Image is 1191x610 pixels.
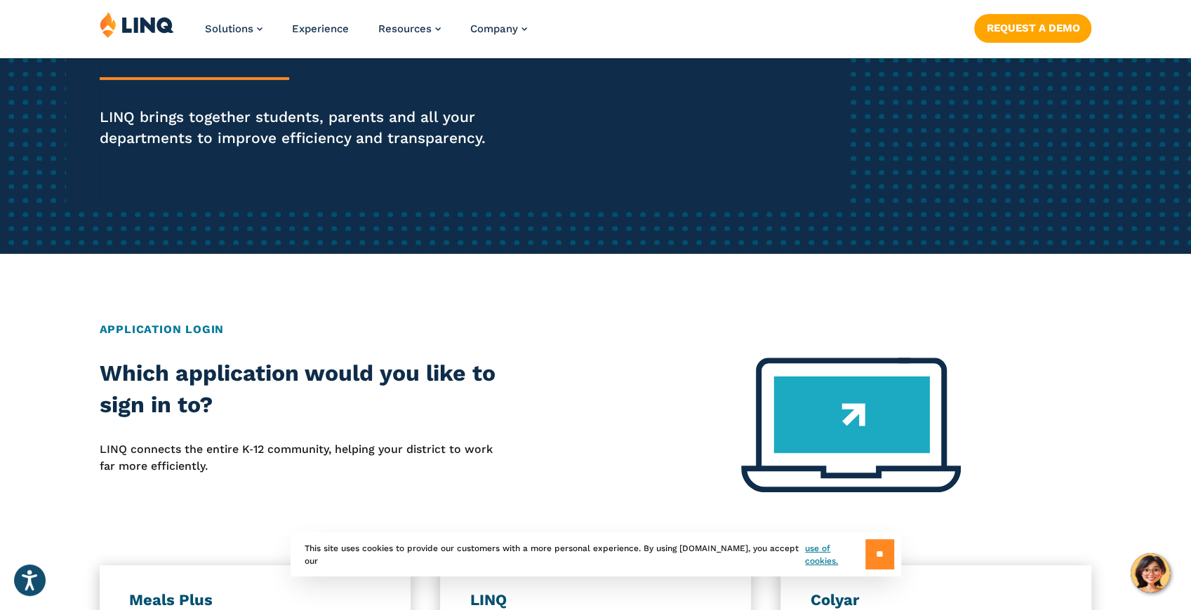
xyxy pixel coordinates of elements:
div: This site uses cookies to provide our customers with a more personal experience. By using [DOMAIN... [291,532,901,576]
h3: Colyar [811,590,1062,610]
img: LINQ | K‑12 Software [100,11,174,38]
p: LINQ connects the entire K‑12 community, helping your district to work far more efficiently. [100,441,495,475]
span: Company [470,22,518,35]
button: Hello, have a question? Let’s chat. [1131,553,1170,592]
h3: LINQ [470,590,721,610]
nav: Primary Navigation [205,11,527,57]
nav: Button Navigation [974,11,1091,42]
a: use of cookies. [805,542,865,567]
a: Resources [378,22,441,35]
a: Request a Demo [974,14,1091,42]
p: LINQ brings together students, parents and all your departments to improve efficiency and transpa... [100,107,559,149]
a: Company [470,22,527,35]
span: Resources [378,22,432,35]
a: Solutions [205,22,262,35]
span: Solutions [205,22,253,35]
h2: Application Login [100,321,1092,338]
h2: Which application would you like to sign in to? [100,358,495,421]
h3: Meals Plus [129,590,380,610]
a: Experience [292,22,349,35]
